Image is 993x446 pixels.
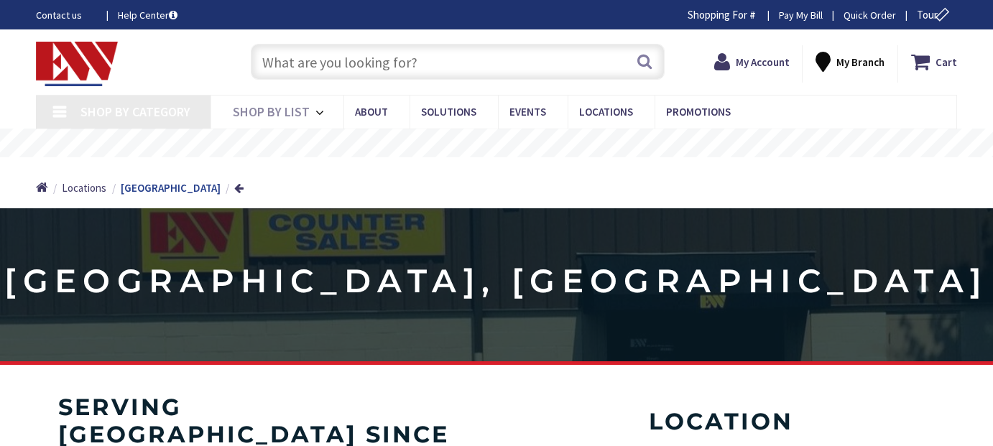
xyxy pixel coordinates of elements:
span: Shop By Category [80,103,190,120]
strong: My Branch [836,55,885,69]
strong: Cart [936,49,957,75]
span: Solutions [421,105,476,119]
span: Events [509,105,546,119]
rs-layer: Free Same Day Pickup at 19 Locations [366,136,629,152]
span: Locations [62,181,106,195]
a: My Account [714,49,790,75]
a: Quick Order [844,8,896,22]
a: Help Center [118,8,177,22]
a: Cart [911,49,957,75]
a: Locations [62,180,106,195]
a: Contact us [36,8,95,22]
strong: [GEOGRAPHIC_DATA] [121,181,221,195]
span: Locations [579,105,633,119]
img: Electrical Wholesalers, Inc. [36,42,118,86]
span: Shopping For [688,8,747,22]
a: Pay My Bill [779,8,823,22]
strong: # [749,8,756,22]
h4: Location [525,408,918,435]
span: Tour [917,8,953,22]
strong: My Account [736,55,790,69]
span: Promotions [666,105,731,119]
input: What are you looking for? [251,44,665,80]
div: My Branch [816,49,885,75]
span: Shop By List [233,103,310,120]
span: About [355,105,388,119]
